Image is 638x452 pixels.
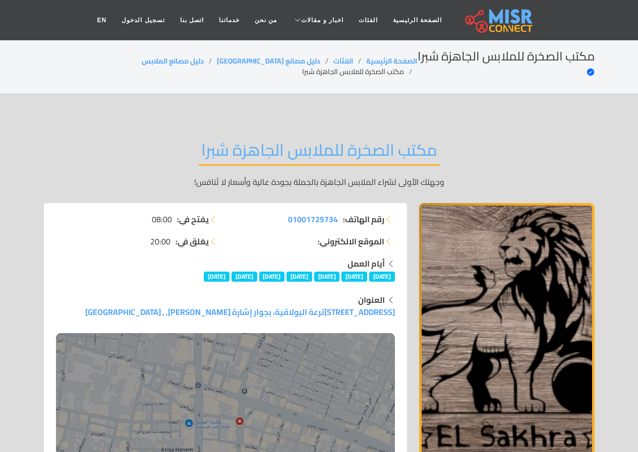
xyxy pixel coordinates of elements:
[347,256,385,271] strong: أيام العمل
[341,272,367,282] span: [DATE]
[247,11,284,30] a: من نحن
[284,11,351,30] a: اخبار و مقالات
[231,272,257,282] span: [DATE]
[150,235,170,247] span: 20:00
[343,213,384,225] strong: رقم الهاتف:
[587,68,595,76] svg: Verified account
[142,54,204,68] a: دليل مصانع الملابس
[301,16,343,25] span: اخبار و مقالات
[90,11,114,30] a: EN
[217,54,320,68] a: دليل مصانع [GEOGRAPHIC_DATA]
[114,11,172,30] a: تسجيل الدخول
[385,11,449,30] a: الصفحة الرئيسية
[177,213,209,225] strong: يفتح في:
[259,272,285,282] span: [DATE]
[351,11,385,30] a: الفئات
[176,235,209,247] strong: يغلق في:
[358,292,385,307] strong: العنوان
[333,54,353,68] a: الفئات
[199,140,440,166] h2: مكتب الصخرة للملابس الجاهزة شبرا
[314,272,340,282] span: [DATE]
[369,272,395,282] span: [DATE]
[366,54,417,68] a: الصفحة الرئيسية
[172,11,211,30] a: اتصل بنا
[211,11,247,30] a: خدماتنا
[288,212,338,227] span: 01001725734
[288,213,338,225] a: 01001725734
[44,176,595,188] p: وجهتك الأولى لشراء الملابس الجاهزة بالجملة بجودة عالية وأسعار لا تُنافس!
[417,49,594,79] h2: مكتب الصخرة للملابس الجاهزة شبرا
[302,67,417,77] li: مكتب الصخرة للملابس الجاهزة شبرا
[286,272,312,282] span: [DATE]
[465,8,533,33] img: main.misr_connect
[318,235,384,247] strong: الموقع الالكتروني:
[152,213,172,225] span: 08:00
[204,272,229,282] span: [DATE]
